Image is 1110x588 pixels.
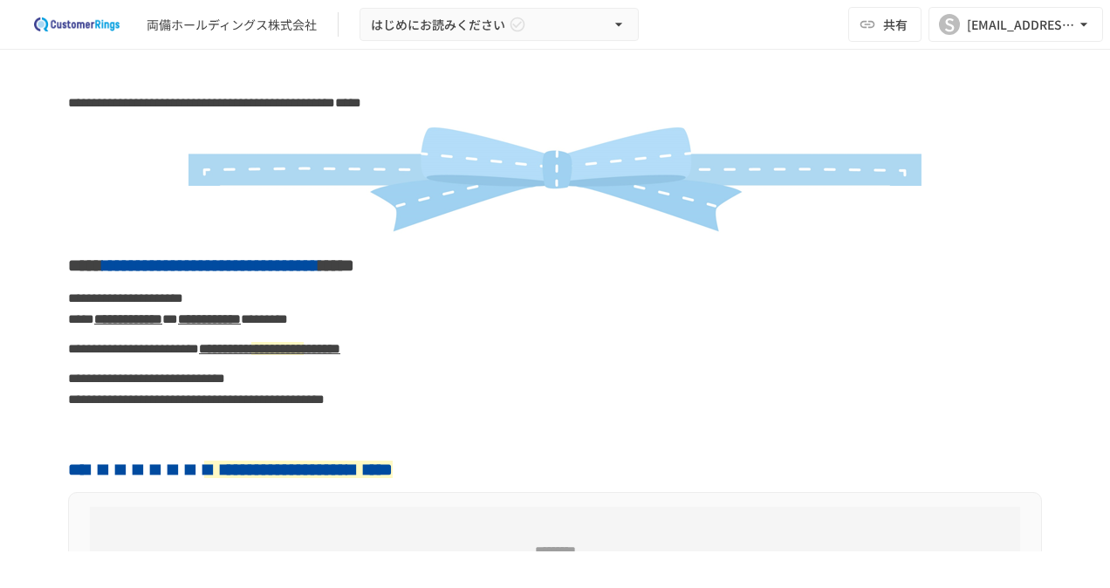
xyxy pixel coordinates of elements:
[21,10,133,38] img: 2eEvPB0nRDFhy0583kMjGN2Zv6C2P7ZKCFl8C3CzR0M
[147,16,317,34] div: 両備ホールディングス株式会社
[939,14,960,35] div: S
[928,7,1103,42] button: S[EMAIL_ADDRESS][DOMAIN_NAME]
[848,7,922,42] button: 共有
[132,122,978,236] img: Ddkbq4okBfCbQBHdoxFEAQXocsBjeRHF5Vl1sBcGsuM
[967,14,1075,36] div: [EMAIL_ADDRESS][DOMAIN_NAME]
[883,15,908,34] span: 共有
[371,14,505,36] span: はじめにお読みください
[360,8,639,42] button: はじめにお読みください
